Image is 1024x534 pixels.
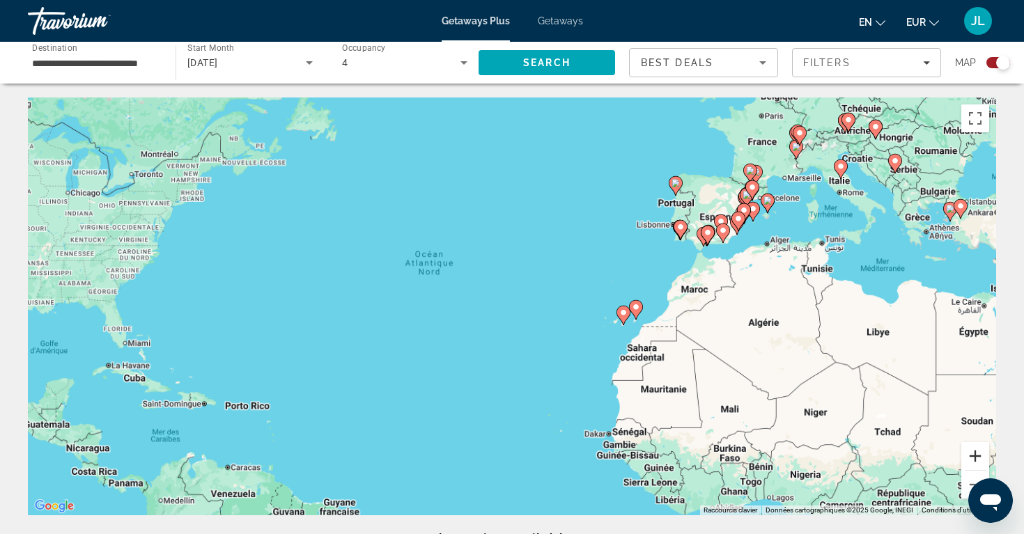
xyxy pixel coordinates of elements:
span: Destination [32,42,77,52]
button: User Menu [960,6,996,36]
button: Zoom avant [961,442,989,470]
iframe: Bouton de lancement de la fenêtre de messagerie [968,478,1013,523]
span: Search [523,57,571,68]
span: JL [971,14,985,28]
span: Start Month [187,43,234,53]
a: Conditions d'utilisation (s'ouvre dans un nouvel onglet) [922,506,992,514]
span: 4 [342,57,348,68]
input: Select destination [32,55,157,72]
span: Données cartographiques ©2025 Google, INEGI [766,506,913,514]
a: Travorium [28,3,167,39]
img: Google [31,497,77,515]
span: Occupancy [342,43,386,53]
button: Search [479,50,615,75]
span: [DATE] [187,57,218,68]
mat-select: Sort by [641,54,766,71]
span: Filters [803,57,851,68]
span: en [859,17,872,28]
button: Zoom arrière [961,471,989,498]
button: Change language [859,12,885,32]
span: EUR [906,17,926,28]
a: Getaways [538,15,583,26]
a: Getaways Plus [442,15,510,26]
button: Change currency [906,12,939,32]
button: Passer en plein écran [961,104,989,132]
button: Filters [792,48,941,77]
span: Best Deals [641,57,713,68]
a: Ouvrir cette zone dans Google Maps (dans une nouvelle fenêtre) [31,497,77,515]
span: Map [955,53,976,72]
button: Raccourcis clavier [704,505,757,515]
